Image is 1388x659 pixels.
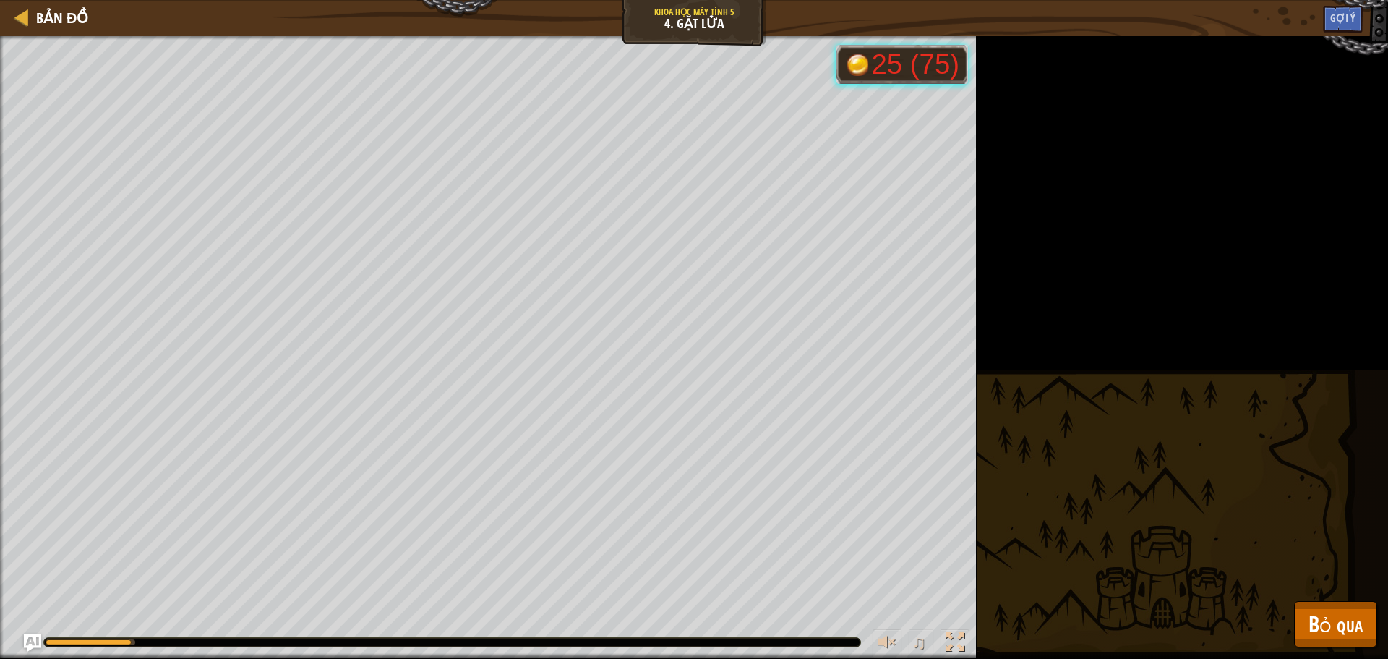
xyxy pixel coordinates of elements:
[1308,609,1363,639] span: Bỏ qua
[29,8,88,27] a: Bản đồ
[871,51,959,78] div: 25 (75)
[941,629,969,659] button: Bật tắt chế độ toàn màn hình
[909,629,933,659] button: ♫
[873,629,901,659] button: Tùy chỉnh âm lượng
[836,45,967,84] div: Team 'humans' has 25 now of 75 gold earned.
[36,8,88,27] span: Bản đồ
[912,632,926,653] span: ♫
[1330,11,1355,25] span: Gợi ý
[24,634,41,652] button: Ask AI
[1294,601,1377,647] button: Bỏ qua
